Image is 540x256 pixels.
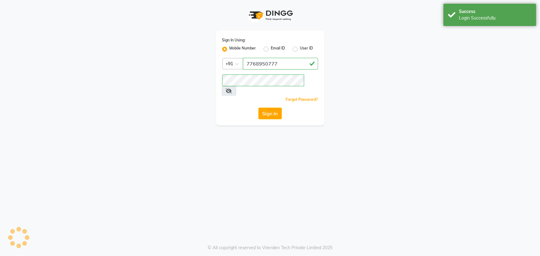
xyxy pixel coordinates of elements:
div: Login Successfully. [459,15,532,21]
input: Username [222,75,304,86]
input: Username [243,58,318,70]
label: Sign In Using: [222,37,246,43]
img: logo1.svg [245,6,295,24]
button: Sign In [258,108,282,119]
label: Mobile Number [230,45,256,53]
div: Success [459,8,532,15]
label: Email ID [271,45,285,53]
a: Forgot Password? [286,97,318,102]
label: User ID [300,45,313,53]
